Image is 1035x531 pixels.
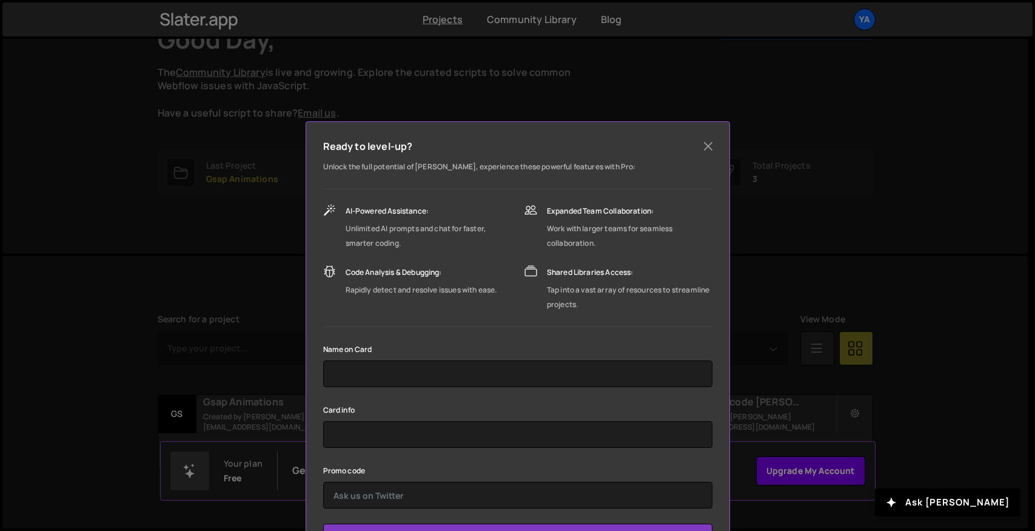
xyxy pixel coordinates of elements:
[323,482,712,509] input: Ask us on Twitter
[323,139,413,154] h5: Ready to level-up?
[323,404,355,416] label: Card info
[323,465,366,477] label: Promo code
[875,489,1020,516] button: Ask [PERSON_NAME]
[346,283,497,297] div: Rapidly detect and resolve issues with ease.
[346,222,512,251] div: Unlimited AI prompts and chat for faster, smarter coding.
[699,137,717,155] button: Close
[346,204,512,218] div: AI-Powered Assistance:
[547,283,712,312] div: Tap into a vast array of resources to streamline projects.
[547,222,712,251] div: Work with larger teams for seamless collaboration.
[547,265,712,280] div: Shared Libraries Access:
[323,160,712,174] p: Unlock the full potential of [PERSON_NAME], experience these powerful features with Pro:
[547,204,712,218] div: Expanded Team Collaboration:
[333,421,702,448] iframe: Secure card payment input frame
[346,265,497,280] div: Code Analysis & Debugging:
[323,343,372,356] label: Name on Card
[323,360,712,387] input: Kelly Slater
